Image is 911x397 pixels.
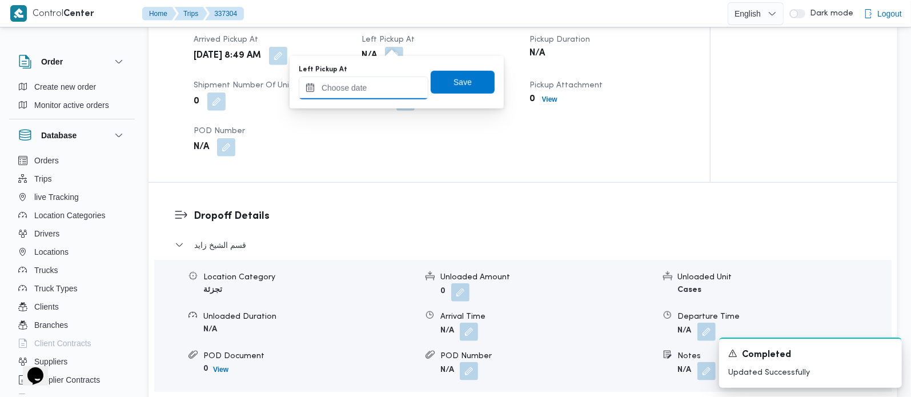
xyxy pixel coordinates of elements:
[529,36,590,43] span: Pickup Duration
[208,363,233,376] button: View
[440,271,653,283] div: Unloaded Amount
[34,98,109,112] span: Monitor active orders
[34,336,91,350] span: Client Contracts
[14,78,130,96] button: Create new order
[63,10,94,18] b: Center
[299,65,347,74] label: Left Pickup At
[194,238,246,252] span: قسم الشيخ زايد
[34,227,59,240] span: Drivers
[14,352,130,371] button: Suppliers
[205,7,244,21] button: 337304
[34,154,59,167] span: Orders
[34,245,69,259] span: Locations
[678,350,891,362] div: Notes
[41,55,63,69] h3: Order
[14,224,130,243] button: Drivers
[194,127,245,135] span: POD Number
[14,371,130,389] button: Supplier Contracts
[14,188,130,206] button: live Tracking
[362,49,377,63] b: N/A
[34,318,68,332] span: Branches
[440,350,653,362] div: POD Number
[14,206,130,224] button: Location Categories
[194,95,199,109] b: 0
[14,96,130,114] button: Monitor active orders
[14,334,130,352] button: Client Contracts
[34,208,106,222] span: Location Categories
[440,327,454,335] b: N/A
[440,367,454,374] b: N/A
[194,141,209,154] b: N/A
[440,311,653,323] div: Arrival Time
[154,260,892,392] div: قسم الشيخ زايد
[34,355,67,368] span: Suppliers
[431,71,495,94] button: Save
[203,271,416,283] div: Location Category
[175,238,872,252] button: قسم الشيخ زايد
[34,190,79,204] span: live Tracking
[742,348,791,362] span: Completed
[203,311,416,323] div: Unloaded Duration
[362,36,415,43] span: Left Pickup At
[678,327,692,335] b: N/A
[14,279,130,298] button: Truck Types
[213,366,228,374] b: View
[34,172,52,186] span: Trips
[678,367,692,374] b: N/A
[203,365,208,372] b: 0
[678,311,891,323] div: Departure Time
[9,78,135,119] div: Order
[10,5,27,22] img: X8yXhbKr1z7QwAAAABJRU5ErkJggg==
[203,350,416,362] div: POD Document
[34,300,59,314] span: Clients
[542,95,557,103] b: View
[34,373,100,387] span: Supplier Contracts
[14,151,130,170] button: Orders
[18,55,126,69] button: Order
[728,367,893,379] p: Updated Successfully
[203,326,217,333] b: N/A
[728,348,893,362] div: Notification
[203,286,222,294] b: تجزئة
[877,7,902,21] span: Logout
[537,93,562,106] button: View
[529,82,603,89] span: Pickup Attachment
[805,9,853,18] span: Dark mode
[440,288,446,295] b: 0
[142,7,176,21] button: Home
[34,263,58,277] span: Trucks
[194,208,872,224] h3: Dropoff Details
[14,243,130,261] button: Locations
[14,261,130,279] button: Trucks
[11,351,48,386] iframe: chat widget
[34,282,77,295] span: Truck Types
[194,49,261,63] b: [DATE] 8:49 AM
[41,129,77,142] h3: Database
[529,93,535,106] b: 0
[454,75,472,89] span: Save
[174,7,207,21] button: Trips
[14,316,130,334] button: Branches
[678,271,891,283] div: Unloaded Unit
[194,82,296,89] span: Shipment Number of Units
[678,286,702,294] b: Cases
[34,80,96,94] span: Create new order
[859,2,906,25] button: Logout
[529,47,545,61] b: N/A
[18,129,126,142] button: Database
[299,77,428,99] input: Press the down key to open a popover containing a calendar.
[194,36,258,43] span: Arrived Pickup At
[14,298,130,316] button: Clients
[14,170,130,188] button: Trips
